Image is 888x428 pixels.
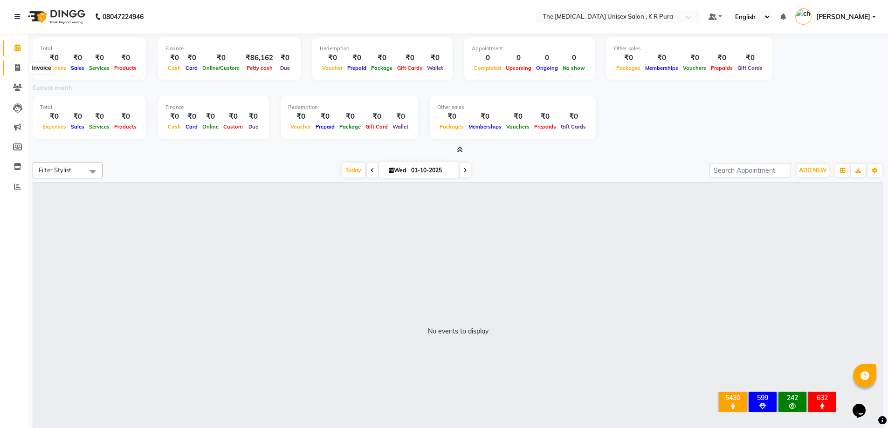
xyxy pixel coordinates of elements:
div: ₹0 [200,111,221,122]
div: ₹0 [558,111,588,122]
div: 242 [780,394,805,402]
div: ₹0 [735,53,765,63]
div: ₹0 [245,111,262,122]
span: Ongoing [534,65,560,71]
span: Products [112,65,139,71]
input: Search Appointment [709,163,791,177]
div: ₹0 [532,111,558,122]
div: ₹0 [643,53,681,63]
div: ₹0 [614,53,643,63]
div: ₹0 [395,53,425,63]
div: Appointment [472,45,587,53]
span: Card [183,65,200,71]
div: Total [40,103,139,111]
span: Vouchers [681,65,709,71]
div: ₹0 [504,111,532,122]
div: ₹0 [40,53,69,63]
span: Voucher [288,123,313,130]
span: Upcoming [503,65,534,71]
span: Cash [165,123,183,130]
img: chandu [795,8,812,25]
div: ₹0 [466,111,504,122]
span: Vouchers [504,123,532,130]
span: Products [112,123,139,130]
span: Packages [437,123,466,130]
div: ₹0 [369,53,395,63]
span: Services [87,123,112,130]
button: ADD NEW [797,164,829,177]
div: ₹0 [709,53,735,63]
span: Petty cash [244,65,275,71]
span: Online/Custom [200,65,242,71]
span: Due [278,65,292,71]
span: Prepaids [709,65,735,71]
div: 599 [750,394,775,402]
div: ₹0 [112,111,139,122]
div: ₹0 [40,111,69,122]
div: ₹0 [337,111,363,122]
span: Wallet [390,123,411,130]
span: Wallet [425,65,445,71]
div: ₹0 [437,111,466,122]
div: ₹0 [320,53,345,63]
div: Invoice [29,62,53,74]
div: ₹0 [288,111,313,122]
div: ₹0 [363,111,390,122]
div: ₹0 [183,111,200,122]
span: Custom [221,123,245,130]
span: ADD NEW [799,167,826,174]
span: Gift Cards [395,65,425,71]
div: 0 [560,53,587,63]
div: ₹0 [390,111,411,122]
div: ₹0 [221,111,245,122]
div: ₹0 [87,53,112,63]
img: logo [24,4,88,30]
span: Package [369,65,395,71]
span: Sales [69,123,87,130]
div: No events to display [428,326,489,336]
div: Finance [165,103,262,111]
iframe: chat widget [849,391,879,419]
div: 632 [810,394,834,402]
label: Current month [33,84,72,92]
span: Prepaid [345,65,369,71]
input: 2025-10-01 [408,163,455,177]
span: Sales [69,65,87,71]
div: 0 [503,53,534,63]
span: Filter Stylist [39,166,71,174]
div: ₹0 [87,111,112,122]
div: ₹0 [277,53,293,63]
span: Gift Cards [735,65,765,71]
div: 5430 [721,394,745,402]
span: Expenses [40,123,69,130]
div: 0 [472,53,503,63]
div: ₹0 [165,111,183,122]
span: Card [183,123,200,130]
div: ₹86,162 [242,53,277,63]
div: Total [40,45,139,53]
span: Package [337,123,363,130]
span: Gift Cards [558,123,588,130]
span: Today [342,163,365,177]
div: ₹0 [69,111,87,122]
span: Completed [472,65,503,71]
div: ₹0 [200,53,242,63]
b: 08047224946 [103,4,144,30]
span: No show [560,65,587,71]
div: ₹0 [313,111,337,122]
span: Cash [165,65,183,71]
span: Memberships [643,65,681,71]
span: Wed [386,167,408,174]
span: Packages [614,65,643,71]
div: ₹0 [425,53,445,63]
div: 0 [534,53,560,63]
span: Gift Card [363,123,390,130]
span: Services [87,65,112,71]
div: Redemption [320,45,445,53]
span: Prepaids [532,123,558,130]
span: Voucher [320,65,345,71]
div: Finance [165,45,293,53]
span: Due [246,123,261,130]
span: Prepaid [313,123,337,130]
div: ₹0 [112,53,139,63]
